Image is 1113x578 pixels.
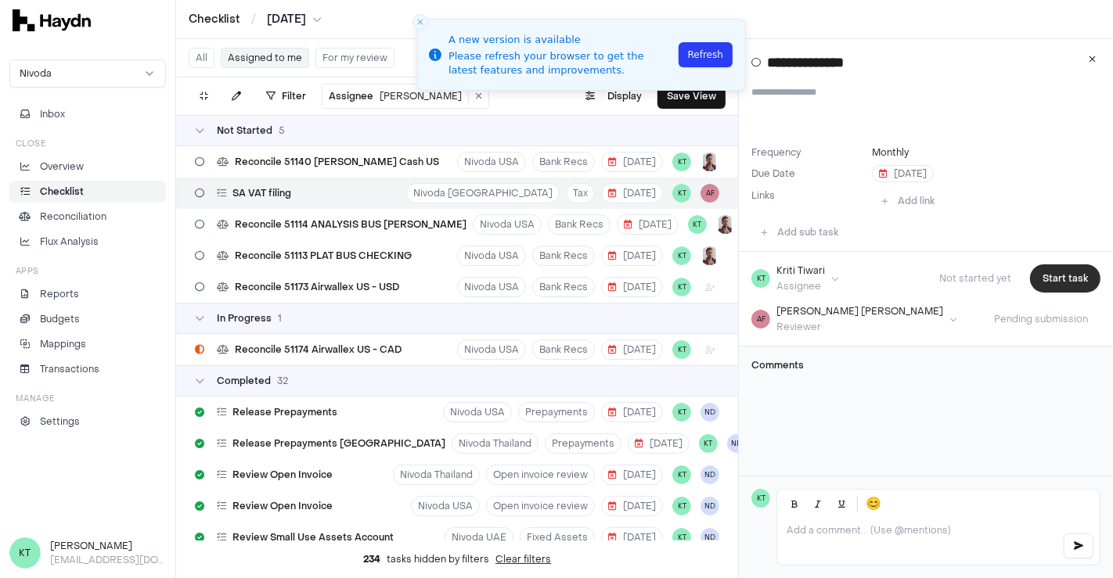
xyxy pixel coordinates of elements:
button: [DATE] [617,214,679,235]
button: KT [672,153,691,171]
span: [DATE] [608,500,656,512]
button: Nivoda USA [411,496,480,516]
button: [DATE] [872,165,934,182]
a: Flux Analysis [9,231,166,253]
span: KT [688,215,707,234]
span: [DATE] [608,469,656,481]
button: Nivoda Thailand [393,465,480,485]
span: [DATE] [608,406,656,418]
a: Overview [9,156,166,178]
button: KT [672,246,691,265]
a: Mappings [9,333,166,355]
button: Nivoda USA [473,214,542,235]
p: Transactions [40,362,99,376]
p: Settings [40,415,80,429]
button: Bank Recs [548,214,611,235]
a: Reconciliation [9,206,166,228]
div: tasks hidden by filters [176,540,738,578]
button: Tax [566,183,595,203]
a: Settings [9,411,166,433]
img: JP Smit [701,153,719,171]
div: Assignee [776,280,825,293]
button: Open invoice review [486,496,595,516]
span: [DATE] [608,250,656,262]
button: Nivoda USA [457,152,526,172]
span: Reconcile 51140 [PERSON_NAME] Cash US [235,156,439,168]
span: [DATE] [624,218,672,231]
span: 5 [279,124,285,137]
div: Reviewer [776,321,943,333]
button: KT [699,434,718,453]
button: Fixed Assets [520,527,595,547]
button: Open invoice review [486,465,595,485]
button: [DATE] [601,152,663,172]
button: Nivoda USA [457,246,526,266]
a: Reports [9,283,166,305]
a: Transactions [9,358,166,380]
button: ND [727,434,746,453]
p: Checklist [40,185,84,199]
button: Nivoda USA [457,277,526,297]
span: ND [701,528,719,547]
span: [DATE] [267,12,306,27]
span: Review Open Invoice [232,469,333,481]
span: [DATE] [879,167,927,180]
h3: [PERSON_NAME] [50,539,166,553]
span: Not Started [217,124,272,137]
span: In Progress [217,312,272,325]
span: [DATE] [608,187,656,199]
button: Bank Recs [532,339,595,360]
button: Display [576,84,651,109]
span: Not started yet [927,272,1024,285]
button: Italic (Ctrl+I) [807,493,829,515]
button: Underline (Ctrl+U) [830,493,852,515]
button: Nivoda USA [457,339,526,360]
button: KT [672,465,691,484]
span: [DATE] [608,531,656,544]
button: For my review [315,48,394,68]
a: Budgets [9,308,166,330]
span: Reconcile 51174 Airwallex US - CAD [235,343,402,356]
button: KT [672,184,691,203]
span: Completed [217,375,271,387]
nav: breadcrumb [189,12,322,27]
span: 😊 [866,494,881,513]
button: KT [672,497,691,515]
button: Bank Recs [532,152,595,172]
span: Review Open Invoice [232,500,333,512]
button: ND [701,403,719,422]
button: 😊 [863,493,884,515]
p: Budgets [40,312,80,326]
button: KT [672,340,691,359]
p: Reports [40,287,79,301]
a: Checklist [9,181,166,203]
button: All [189,48,214,68]
span: Assignee [329,90,373,102]
button: Add link [872,188,944,214]
button: [DATE] [601,465,663,485]
button: Bank Recs [532,277,595,297]
div: Kriti Tiwari [776,264,825,277]
span: Release Prepayments [232,406,337,418]
span: Reconcile 51113 PLAT BUS CHECKING [235,250,412,262]
button: Inbox [9,103,166,125]
button: Start task [1030,264,1100,293]
button: Nivoda UAE [445,527,513,547]
span: Review Small Use Assets Account [232,531,394,544]
button: KT [672,403,691,422]
div: [PERSON_NAME] [PERSON_NAME] [776,305,943,318]
button: Bold (Ctrl+B) [783,493,805,515]
span: 32 [277,375,288,387]
button: KT [672,528,691,547]
button: Nivoda USA [443,402,512,422]
button: Nivoda Thailand [452,433,538,454]
button: Prepayments [545,433,621,454]
img: JP Smit [716,215,735,234]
